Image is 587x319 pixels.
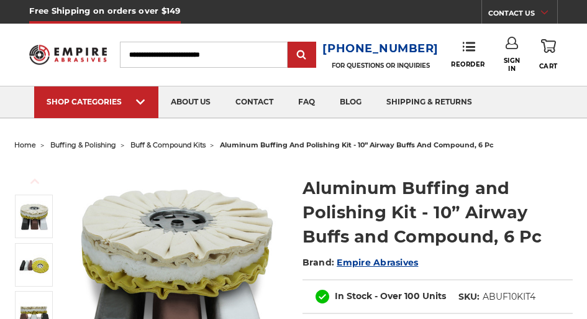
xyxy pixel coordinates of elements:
a: faq [286,86,327,118]
dd: ABUF10KIT4 [483,290,535,303]
span: In Stock [335,290,372,302]
img: Empire Abrasives [29,40,106,70]
span: aluminum buffing and polishing kit - 10” airway buffs and compound, 6 pc [220,141,494,149]
a: contact [223,86,286,118]
input: Submit [289,43,314,68]
span: Sign In [501,57,522,73]
a: Reorder [451,41,485,68]
div: SHOP CATEGORIES [47,97,146,106]
a: CONTACT US [488,6,557,24]
a: buffing & polishing [50,141,116,149]
button: Previous [20,168,50,195]
p: FOR QUESTIONS OR INQUIRIES [322,62,439,70]
a: home [14,141,36,149]
img: Aluminum 10 inch airway buff and polishing compound kit [19,249,50,280]
dt: SKU: [458,290,480,303]
a: shipping & returns [374,86,485,118]
a: buff & compound kits [130,141,206,149]
a: about us [158,86,223,118]
span: Reorder [451,60,485,68]
a: [PHONE_NUMBER] [322,40,439,58]
span: Units [422,290,446,302]
span: - Over [375,290,402,302]
img: 10 inch airway buff and polishing compound kit for aluminum [19,201,50,232]
span: 100 [404,290,420,302]
a: blog [327,86,374,118]
span: Brand: [303,257,335,268]
span: Cart [539,62,558,70]
a: Empire Abrasives [337,257,418,268]
h1: Aluminum Buffing and Polishing Kit - 10” Airway Buffs and Compound, 6 Pc [303,176,573,249]
a: Cart [539,37,558,72]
